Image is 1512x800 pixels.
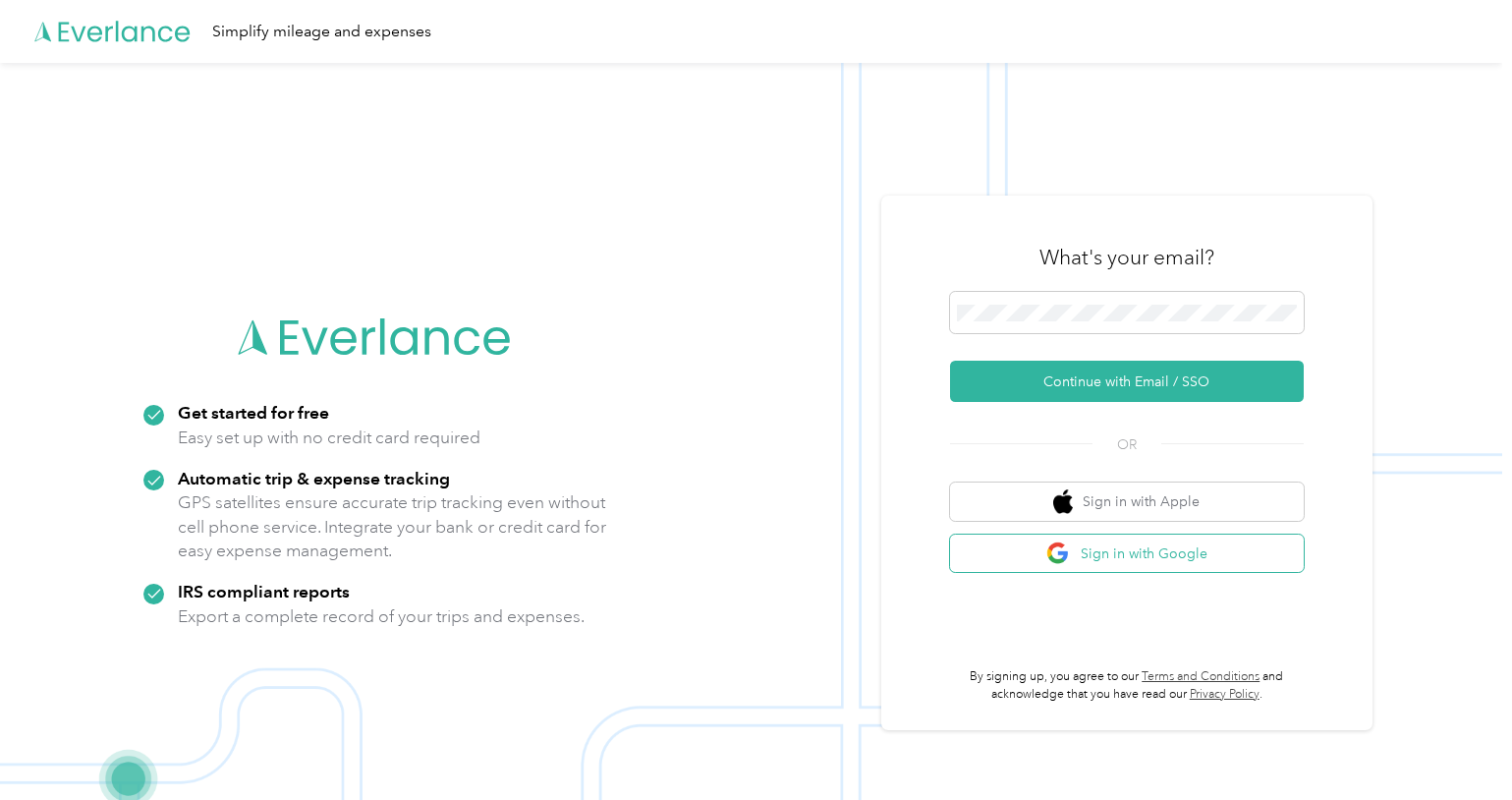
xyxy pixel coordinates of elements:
[950,535,1304,573] button: google logoSign in with Google
[178,581,350,601] strong: IRS compliant reports
[178,468,450,488] strong: Automatic trip & expense tracking
[178,604,585,629] p: Export a complete record of your trips and expenses.
[178,426,480,450] p: Easy set up with no credit card required
[1092,434,1161,455] span: OR
[1039,244,1214,271] h3: What's your email?
[178,402,329,423] strong: Get started for free
[1190,687,1260,702] a: Privacy Policy
[950,361,1304,402] button: Continue with Email / SSO
[950,668,1304,703] p: By signing up, you agree to our and acknowledge that you have read our .
[1053,489,1073,514] img: apple logo
[1046,542,1071,566] img: google logo
[1142,669,1260,684] a: Terms and Conditions
[950,483,1304,521] button: apple logoSign in with Apple
[212,20,431,44] div: Simplify mileage and expenses
[178,490,607,563] p: GPS satellites ensure accurate trip tracking even without cell phone service. Integrate your bank...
